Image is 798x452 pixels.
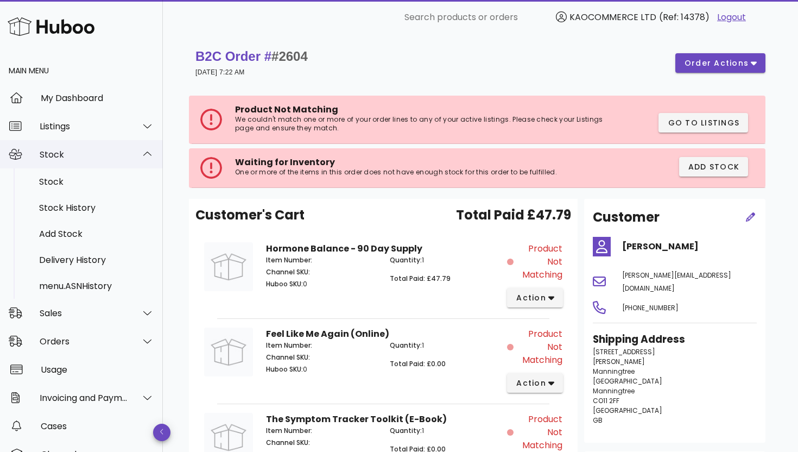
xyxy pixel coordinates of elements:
[40,336,128,347] div: Orders
[195,205,305,225] span: Customer's Cart
[390,255,422,265] span: Quantity:
[593,386,635,395] span: Manningtree
[516,242,562,281] span: Product Not Matching
[593,367,635,376] span: Manningtree
[266,242,422,255] strong: Hormone Balance - 90 Day Supply
[271,49,308,64] span: #2604
[659,11,710,23] span: (Ref: 14378)
[40,393,128,403] div: Invoicing and Payments
[675,53,765,73] button: order actions
[390,255,501,265] p: 1
[39,281,154,291] div: menu.ASNHistory
[204,242,253,291] img: Product Image
[622,303,679,312] span: [PHONE_NUMBER]
[40,308,128,318] div: Sales
[516,413,562,452] span: Product Not Matching
[569,11,656,23] span: KAOCOMMERCE LTD
[195,49,308,64] strong: B2C Order #
[390,426,501,436] p: 1
[456,205,571,225] span: Total Paid £47.79
[266,353,310,362] span: Channel SKU:
[390,341,501,350] p: 1
[8,15,94,38] img: Huboo Logo
[622,271,731,293] span: [PERSON_NAME][EMAIL_ADDRESS][DOMAIN_NAME]
[235,156,335,168] span: Waiting for Inventory
[593,208,660,227] h2: Customer
[390,341,422,350] span: Quantity:
[593,396,619,405] span: CO11 2FF
[266,413,447,425] strong: The Symptom Tracker Toolkit (E-Book)
[40,149,128,160] div: Stock
[688,161,740,173] span: Add Stock
[390,359,446,368] span: Total Paid: £0.00
[195,68,245,76] small: [DATE] 7:22 AM
[717,11,746,24] a: Logout
[266,438,310,447] span: Channel SKU:
[266,279,377,289] p: 0
[593,347,655,356] span: [STREET_ADDRESS]
[516,292,546,304] span: action
[516,378,546,389] span: action
[266,365,303,374] span: Huboo SKU:
[266,426,312,435] span: Item Number:
[622,240,757,253] h4: [PERSON_NAME]
[667,117,739,129] span: Go to Listings
[593,406,662,415] span: [GEOGRAPHIC_DATA]
[593,376,662,386] span: [GEOGRAPHIC_DATA]
[593,332,757,347] h3: Shipping Address
[41,93,154,103] div: My Dashboard
[593,357,645,366] span: [PERSON_NAME]
[266,267,310,277] span: Channel SKU:
[679,157,749,177] button: Add Stock
[39,177,154,187] div: Stock
[266,341,312,350] span: Item Number:
[235,103,338,116] span: Product Not Matching
[593,416,603,425] span: GB
[390,426,422,435] span: Quantity:
[39,203,154,213] div: Stock History
[266,365,377,374] p: 0
[507,288,563,307] button: action
[266,328,389,340] strong: Feel Like Me Again (Online)
[41,365,154,375] div: Usage
[266,279,303,288] span: Huboo SKU:
[266,255,312,265] span: Item Number:
[39,255,154,265] div: Delivery History
[390,274,451,283] span: Total Paid: £47.79
[507,373,563,393] button: action
[204,328,253,376] img: Product Image
[235,115,605,133] p: We couldn't match one or more of your order lines to any of your active listings. Please check yo...
[39,229,154,239] div: Add Stock
[684,58,749,69] span: order actions
[41,421,154,431] div: Cases
[235,168,591,177] p: One or more of the items in this order does not have enough stock for this order to be fulfilled.
[516,328,562,367] span: Product Not Matching
[40,121,128,131] div: Listings
[658,113,748,133] button: Go to Listings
